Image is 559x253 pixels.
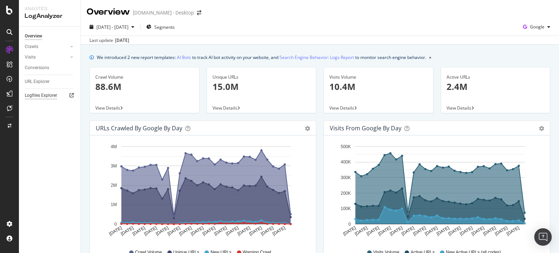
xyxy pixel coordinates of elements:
a: Search Engine Behavior: Logs Report [279,54,354,61]
p: 2.4M [447,80,545,93]
text: 4M [111,144,117,149]
div: Crawls [25,43,38,51]
a: Crawls [25,43,68,51]
button: [DATE] - [DATE] [87,21,137,33]
svg: A chart. [96,141,308,242]
text: [DATE] [354,225,368,237]
text: [DATE] [506,225,520,237]
span: [DATE] - [DATE] [96,24,128,30]
div: Overview [25,32,42,40]
text: [DATE] [389,225,404,237]
text: [DATE] [155,225,170,237]
div: We introduced 2 new report templates: to track AI bot activity on your website, and to monitor se... [97,54,426,61]
div: URL Explorer [25,78,49,86]
text: [DATE] [120,225,134,237]
span: Segments [154,24,175,30]
div: Active URLs [447,74,545,80]
text: [DATE] [366,225,380,237]
text: [DATE] [424,225,439,237]
div: arrow-right-arrow-left [197,10,201,15]
svg: A chart. [330,141,542,242]
span: View Details [447,105,471,111]
a: Overview [25,32,75,40]
div: Crawl Volume [95,74,194,80]
text: 300K [341,175,351,180]
text: 100K [341,206,351,211]
text: 3M [111,163,117,169]
text: [DATE] [436,225,450,237]
p: 10.4M [329,80,428,93]
div: Overview [87,6,130,18]
span: View Details [213,105,237,111]
div: Open Intercom Messenger [534,228,552,246]
div: LogAnalyzer [25,12,75,20]
button: close banner [427,52,433,63]
div: URLs Crawled by Google by day [96,124,182,132]
button: Segments [143,21,178,33]
text: [DATE] [260,225,274,237]
text: [DATE] [202,225,216,237]
p: 88.6M [95,80,194,93]
text: 1M [111,202,117,207]
div: gear [305,126,310,131]
a: Conversions [25,64,75,72]
p: 15.0M [213,80,311,93]
a: Visits [25,54,68,61]
div: Last update [90,37,129,44]
text: [DATE] [108,225,123,237]
a: URL Explorer [25,78,75,86]
text: 200K [341,191,351,196]
text: [DATE] [237,225,251,237]
text: [DATE] [459,225,473,237]
text: [DATE] [471,225,485,237]
text: [DATE] [494,225,508,237]
text: [DATE] [447,225,462,237]
text: 0 [348,222,351,227]
div: [DATE] [115,37,129,44]
a: Logfiles Explorer [25,92,75,99]
div: Visits [25,54,36,61]
a: AI Bots [177,54,191,61]
text: [DATE] [143,225,158,237]
text: [DATE] [248,225,263,237]
text: [DATE] [271,225,286,237]
div: Analytics [25,6,75,12]
div: Unique URLs [213,74,311,80]
div: Logfiles Explorer [25,92,57,99]
text: [DATE] [401,225,415,237]
text: [DATE] [190,225,205,237]
div: [DOMAIN_NAME] - Desktop [133,9,194,16]
text: [DATE] [225,225,239,237]
text: [DATE] [132,225,146,237]
span: View Details [329,105,354,111]
text: 2M [111,183,117,188]
text: 400K [341,160,351,165]
text: [DATE] [167,225,181,237]
div: Visits Volume [329,74,428,80]
text: [DATE] [377,225,392,237]
div: gear [539,126,544,131]
span: View Details [95,105,120,111]
text: 500K [341,144,351,149]
span: Google [530,24,544,30]
text: [DATE] [178,225,193,237]
div: Conversions [25,64,49,72]
text: [DATE] [412,225,427,237]
div: info banner [90,54,550,61]
text: [DATE] [213,225,228,237]
text: [DATE] [482,225,497,237]
button: Google [520,21,553,33]
text: 0 [114,222,117,227]
text: [DATE] [342,225,357,237]
div: Visits from Google by day [330,124,401,132]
